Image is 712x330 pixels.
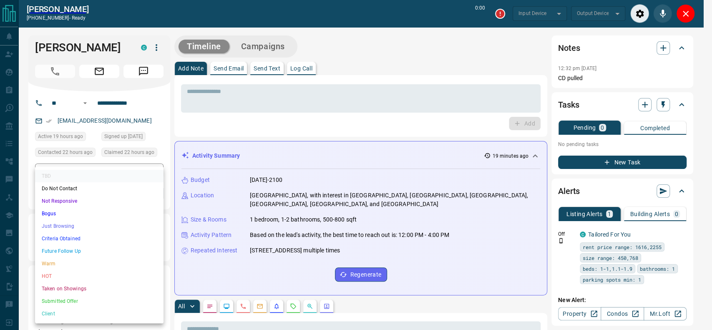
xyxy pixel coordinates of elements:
li: Warm [35,257,164,270]
li: Just Browsing [35,220,164,232]
li: Client [35,307,164,320]
li: Bogus [35,207,164,220]
li: Taken on Showings [35,282,164,295]
li: Criteria Obtained [35,232,164,245]
li: Submitted Offer [35,295,164,307]
li: Do Not Contact [35,182,164,195]
li: Not Responsive [35,195,164,207]
li: HOT [35,270,164,282]
li: Future Follow Up [35,245,164,257]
